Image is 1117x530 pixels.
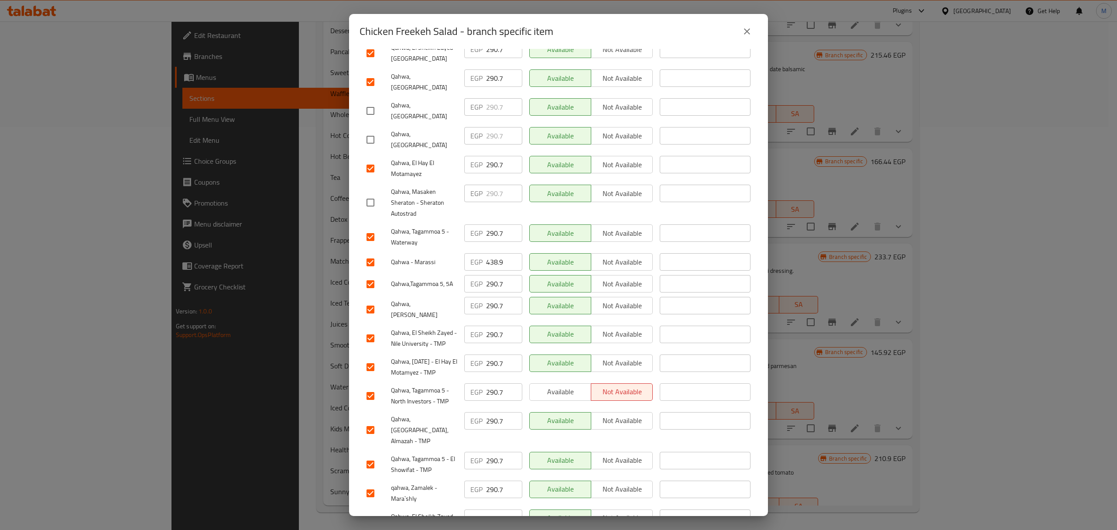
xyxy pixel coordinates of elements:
button: Available [529,275,591,293]
span: Qahwa, Tagammoa 5 - El Showifat - TMP [391,454,457,475]
span: Available [533,227,588,240]
input: Please enter price [486,224,522,242]
span: Not available [595,414,649,427]
span: Available [533,72,588,85]
input: Please enter price [486,481,522,498]
p: EGP [470,159,483,170]
button: Available [529,326,591,343]
p: EGP [470,102,483,112]
p: EGP [470,513,483,523]
span: Qahwa, El Sheikh Zayed - [GEOGRAPHIC_DATA] [391,42,457,64]
span: Not available [595,227,649,240]
span: Available [533,357,588,369]
span: Qahwa, [DATE] - El Hay El Motamyez - TMP [391,356,457,378]
span: Available [533,299,588,312]
span: Available [533,328,588,341]
span: Qahwa, [GEOGRAPHIC_DATA] [391,71,457,93]
span: Not available [595,158,649,171]
span: Qahwa,Tagammoa 5, 5A [391,279,457,289]
input: Please enter price [486,383,522,401]
span: Qahwa, Tagammoa 5 - North Investors - TMP [391,385,457,407]
p: EGP [470,455,483,466]
button: Not available [591,156,653,173]
button: Available [529,412,591,430]
button: Not available [591,481,653,498]
span: Available [533,414,588,427]
input: Please enter price [486,253,522,271]
p: EGP [470,484,483,495]
span: Qahwa, [PERSON_NAME] [391,299,457,320]
span: Qahwa - Marassi [391,257,457,268]
button: Not available [591,326,653,343]
input: Please enter price [486,185,522,202]
button: Not available [591,253,653,271]
button: Not available [591,224,653,242]
button: Available [529,452,591,469]
span: Qahwa, El Sheikh Zayed - Nile University - TMP [391,327,457,349]
span: Available [533,483,588,496]
p: EGP [470,131,483,141]
span: Qahwa, [GEOGRAPHIC_DATA], Almazah - TMP [391,414,457,447]
input: Please enter price [486,452,522,469]
span: Available [533,158,588,171]
span: Not available [595,256,649,268]
input: Please enter price [486,275,522,293]
p: EGP [470,73,483,83]
p: EGP [470,329,483,340]
span: Not available [595,299,649,312]
span: Qahwa, [GEOGRAPHIC_DATA] [391,100,457,122]
button: Available [529,253,591,271]
input: Please enter price [486,156,522,173]
p: EGP [470,188,483,199]
input: Please enter price [486,98,522,116]
button: Not available [591,509,653,527]
button: Not available [591,354,653,372]
span: Not available [595,357,649,369]
span: Not available [595,43,649,56]
p: EGP [470,257,483,267]
p: EGP [470,300,483,311]
button: Not available [591,69,653,87]
span: Qahwa, Tagammoa 5 - Waterway [391,226,457,248]
span: Not available [595,72,649,85]
span: Available [533,43,588,56]
span: Qahwa, El Hay El Motamayez [391,158,457,179]
button: Not available [591,412,653,430]
button: Available [529,224,591,242]
span: Available [533,278,588,290]
input: Please enter price [486,297,522,314]
button: Not available [591,297,653,314]
h2: Chicken Freekeh Salad - branch specific item [360,24,553,38]
button: Available [529,297,591,314]
button: Available [529,383,591,401]
input: Please enter price [486,127,522,145]
span: Not available [595,278,649,290]
span: Not available [595,512,649,524]
button: Available [529,354,591,372]
p: EGP [470,387,483,397]
span: Not available [595,454,649,467]
span: Qahwa, Masaken Sheraton - Sheraton Autostrad [391,186,457,219]
button: Available [529,41,591,58]
button: Not available [591,383,653,401]
span: Qahwa, [GEOGRAPHIC_DATA] [391,129,457,151]
input: Please enter price [486,509,522,527]
button: Available [529,69,591,87]
p: EGP [470,44,483,55]
span: qahwa, Zamalek - Mara`shly [391,482,457,504]
input: Please enter price [486,354,522,372]
button: Not available [591,275,653,293]
span: Not available [595,483,649,496]
span: Available [533,512,588,524]
p: EGP [470,279,483,289]
button: Not available [591,452,653,469]
span: Not available [595,385,649,398]
button: Not available [591,41,653,58]
input: Please enter price [486,412,522,430]
span: Not available [595,328,649,341]
input: Please enter price [486,69,522,87]
button: Available [529,509,591,527]
p: EGP [470,228,483,238]
span: Available [533,256,588,268]
input: Please enter price [486,41,522,58]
